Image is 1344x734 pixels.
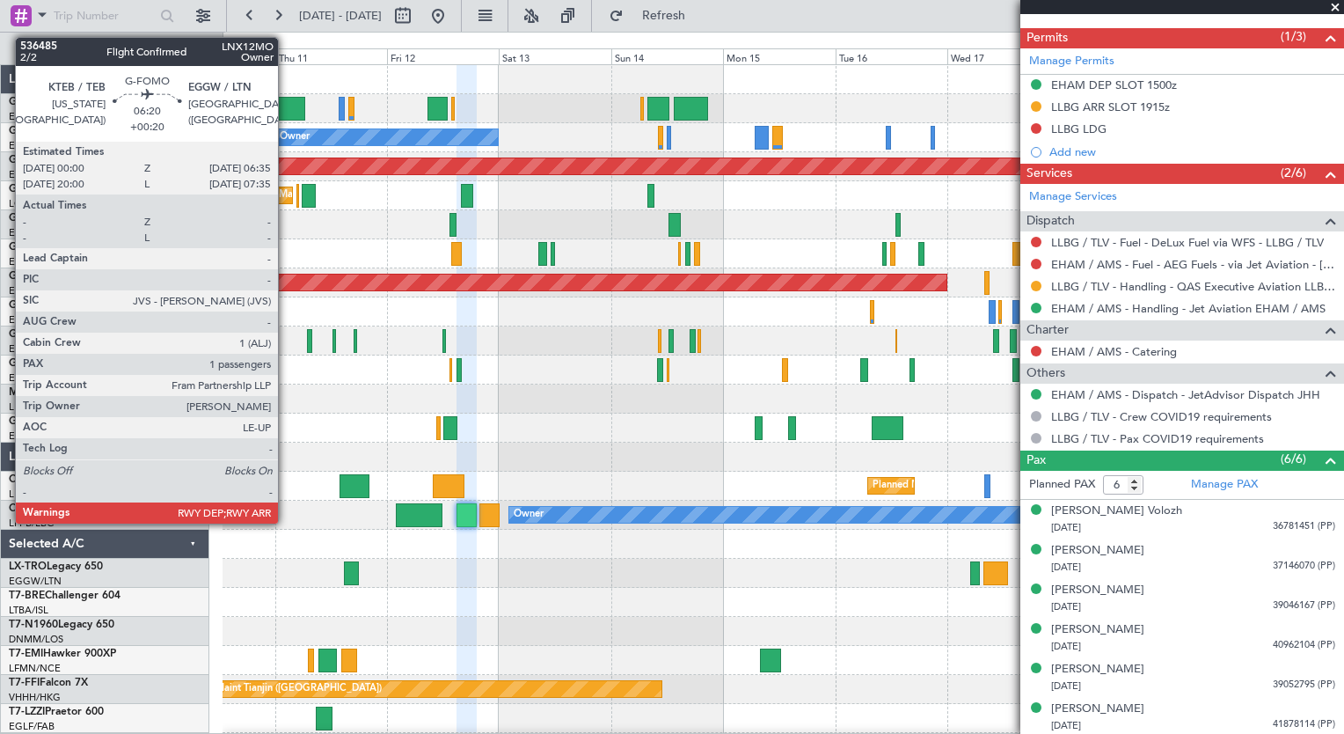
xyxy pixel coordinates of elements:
[1281,164,1306,182] span: (2/6)
[9,562,47,572] span: LX-TRO
[9,387,136,398] a: M-OUSECitation Mustang
[9,474,50,485] span: CS-DOU
[299,8,382,24] span: [DATE] - [DATE]
[1029,476,1095,494] label: Planned PAX
[9,271,154,282] a: G-GAALCessna Citation XLS+
[9,562,103,572] a: LX-TROLegacy 650
[1273,717,1335,732] span: 41878114 (PP)
[1026,211,1075,231] span: Dispatch
[1026,320,1069,341] span: Charter
[9,242,49,253] span: G-GARE
[723,48,835,64] div: Mon 15
[9,213,50,224] span: G-ENRG
[499,48,610,64] div: Sat 13
[9,97,54,107] span: G-FOMO
[1051,582,1144,599] div: [PERSON_NAME]
[9,633,63,646] a: DNMM/LOS
[601,2,706,30] button: Refresh
[9,155,50,165] span: G-KGKG
[1051,561,1081,574] span: [DATE]
[226,35,256,50] div: [DATE]
[1026,164,1072,184] span: Services
[9,271,49,282] span: G-GAAL
[9,155,106,165] a: G-KGKGLegacy 600
[1051,621,1144,639] div: [PERSON_NAME]
[1191,476,1258,494] a: Manage PAX
[9,620,58,630] span: T7-N1960
[1273,559,1335,574] span: 37146070 (PP)
[9,503,47,514] span: CS-JHH
[9,342,55,356] a: EGLF/FAB
[9,126,47,136] span: G-LEGC
[9,662,61,675] a: LFMN/NCE
[9,691,61,704] a: VHHH/HKG
[1026,363,1065,384] span: Others
[1051,301,1326,316] a: EHAM / AMS - Handling - Jet Aviation EHAM / AMS
[9,591,121,601] a: T7-BREChallenger 604
[9,678,88,688] a: T7-FFIFalcon 7X
[1051,503,1182,520] div: [PERSON_NAME] Volozh
[9,371,62,385] a: EGGW/LTN
[1051,679,1081,693] span: [DATE]
[9,387,51,398] span: M-OUSE
[1029,188,1117,206] a: Manage Services
[1051,121,1107,136] div: LLBG LDG
[1273,598,1335,613] span: 39046167 (PP)
[9,110,62,123] a: EGGW/LTN
[9,300,204,311] a: G-[PERSON_NAME]Cessna Citation XLS
[1051,542,1144,560] div: [PERSON_NAME]
[1051,257,1335,272] a: EHAM / AMS - Fuel - AEG Fuels - via Jet Aviation - [GEOGRAPHIC_DATA] / AMS
[1051,77,1177,92] div: EHAM DEP SLOT 1500z
[9,97,113,107] a: G-FOMOGlobal 6000
[9,358,49,369] span: G-JAGA
[177,676,382,702] div: Planned Maint Tianjin ([GEOGRAPHIC_DATA])
[611,48,723,64] div: Sun 14
[9,649,116,659] a: T7-EMIHawker 900XP
[9,329,42,340] span: G-SIRS
[1049,144,1335,159] div: Add new
[9,313,62,327] a: EGGW/LTN
[1051,279,1335,294] a: LLBG / TLV - Handling - QAS Executive Aviation LLBG / TLV
[9,720,55,733] a: EGLF/FAB
[9,416,52,427] span: G-VNOR
[9,591,45,601] span: T7-BRE
[9,400,60,414] a: LFMD/CEQ
[9,184,103,195] a: G-SPCYLegacy 650
[9,517,55,530] a: LFPB/LBG
[9,242,154,253] a: G-GARECessna Citation XLS+
[46,42,186,55] span: All Aircraft
[19,34,191,62] button: All Aircraft
[1051,640,1081,653] span: [DATE]
[228,182,513,209] div: Unplanned Maint [GEOGRAPHIC_DATA] ([PERSON_NAME] Intl)
[54,3,155,29] input: Trip Number
[1281,27,1306,46] span: (1/3)
[873,473,1150,499] div: Planned Maint [GEOGRAPHIC_DATA] ([GEOGRAPHIC_DATA])
[1273,519,1335,534] span: 36781451 (PP)
[9,358,111,369] a: G-JAGAPhenom 300
[9,213,109,224] a: G-ENRGPraetor 600
[9,255,62,268] a: EGNR/CEG
[9,429,55,443] a: EGLF/FAB
[1051,661,1144,679] div: [PERSON_NAME]
[9,604,48,617] a: LTBA/ISL
[9,503,106,514] a: CS-JHHGlobal 6000
[9,416,128,427] a: G-VNORChallenger 650
[9,284,62,297] a: EGGW/LTN
[9,168,62,181] a: EGGW/LTN
[9,329,110,340] a: G-SIRSCitation Excel
[9,575,62,588] a: EGGW/LTN
[1051,344,1177,359] a: EHAM / AMS - Catering
[9,707,45,717] span: T7-LZZI
[9,197,56,210] a: LGAV/ATH
[9,139,62,152] a: EGGW/LTN
[1029,53,1114,70] a: Manage Permits
[280,124,310,150] div: Owner
[275,48,387,64] div: Thu 11
[1051,387,1320,402] a: EHAM / AMS - Dispatch - JetAdvisor Dispatch JHH
[1026,451,1046,471] span: Pax
[9,126,103,136] a: G-LEGCLegacy 600
[1026,28,1068,48] span: Permits
[9,300,106,311] span: G-[PERSON_NAME]
[1051,701,1144,718] div: [PERSON_NAME]
[947,48,1059,64] div: Wed 17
